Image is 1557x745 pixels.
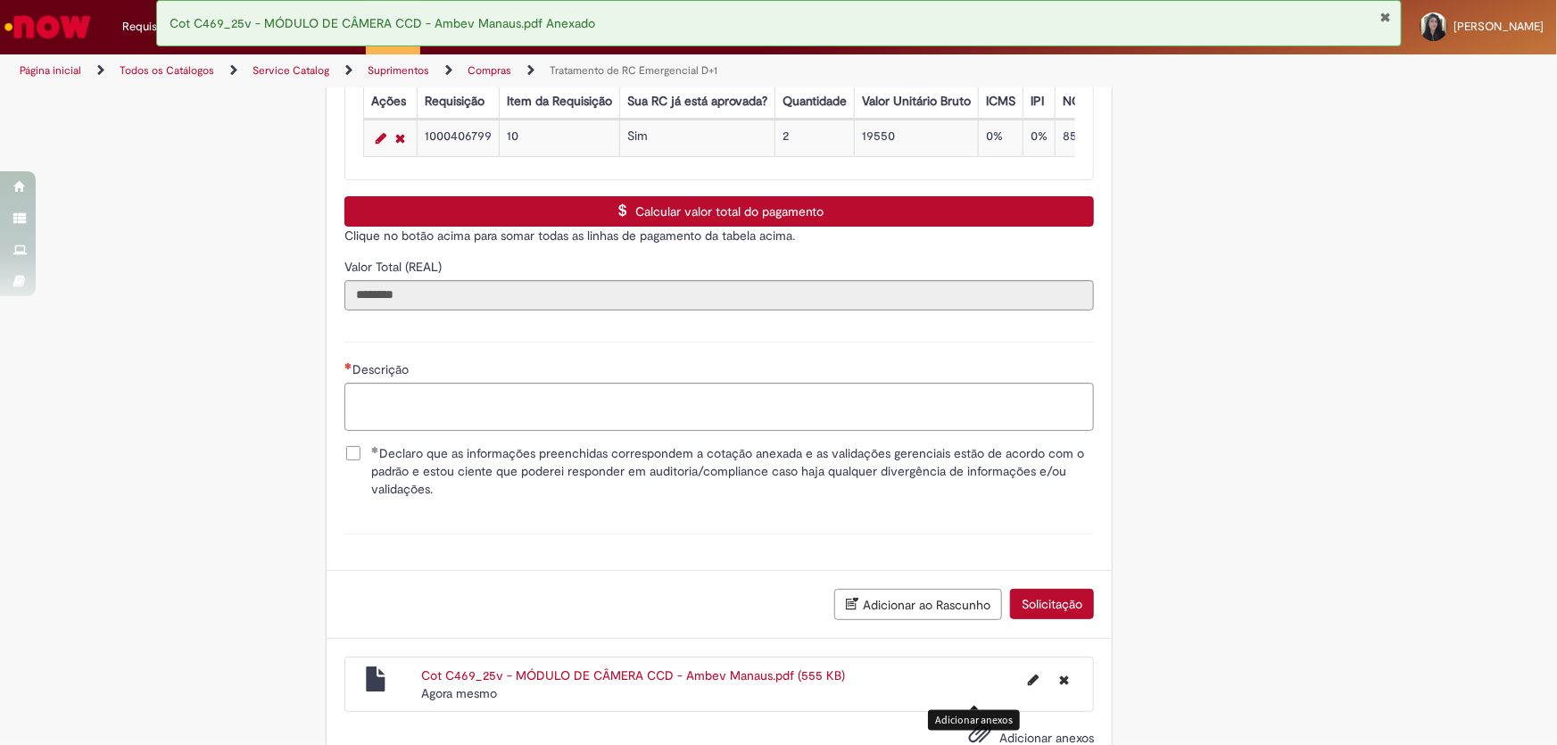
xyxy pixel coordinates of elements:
button: Solicitação [1010,589,1094,619]
div: Adicionar anexos [928,710,1020,731]
th: NCM [1056,85,1122,118]
a: Página inicial [20,63,81,78]
button: Calcular valor total do pagamento [344,196,1094,227]
span: Necessários [344,362,352,369]
td: 19550 [855,120,979,156]
th: Valor Unitário Bruto [855,85,979,118]
th: ICMS [979,85,1023,118]
a: Editar Linha 1 [371,128,391,149]
a: Service Catalog [253,63,329,78]
textarea: Descrição [344,383,1094,431]
time: 27/08/2025 17:54:10 [421,685,497,701]
td: 10 [500,120,620,156]
span: Declaro que as informações preenchidas correspondem a cotação anexada e as validações gerenciais ... [371,444,1094,498]
a: Remover linha 1 [391,128,410,149]
input: Valor Total (REAL) [344,280,1094,310]
ul: Trilhas de página [13,54,1024,87]
span: Requisições [122,18,185,36]
a: Cot C469_25v - MÓDULO DE CÂMERA CCD - Ambev Manaus.pdf (555 KB) [421,667,845,683]
a: Tratamento de RC Emergencial D+1 [550,63,717,78]
span: Descrição [352,361,412,377]
span: Obrigatório Preenchido [371,446,379,453]
th: Ações [364,85,418,118]
span: Agora mesmo [421,685,497,701]
td: 85371019 [1056,120,1122,156]
td: 0% [979,120,1023,156]
td: 0% [1023,120,1056,156]
a: Todos os Catálogos [120,63,214,78]
td: Sim [620,120,775,156]
span: Cot C469_25v - MÓDULO DE CÂMERA CCD - Ambev Manaus.pdf Anexado [170,15,596,31]
th: Quantidade [775,85,855,118]
th: Sua RC já está aprovada? [620,85,775,118]
td: 1000406799 [418,120,500,156]
img: ServiceNow [2,9,94,45]
td: 2 [775,120,855,156]
a: Compras [468,63,511,78]
p: Clique no botão acima para somar todas as linhas de pagamento da tabela acima. [344,227,1094,244]
button: Editar nome de arquivo Cot C469_25v - MÓDULO DE CÂMERA CCD - Ambev Manaus.pdf [1017,666,1049,695]
a: Suprimentos [368,63,429,78]
button: Excluir Cot C469_25v - MÓDULO DE CÂMERA CCD - Ambev Manaus.pdf [1048,666,1080,695]
button: Fechar Notificação [1380,10,1392,24]
button: Adicionar ao Rascunho [834,589,1002,620]
th: Item da Requisição [500,85,620,118]
span: Somente leitura - Valor Total (REAL) [344,259,445,275]
th: Requisição [418,85,500,118]
th: IPI [1023,85,1056,118]
span: [PERSON_NAME] [1453,19,1544,34]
